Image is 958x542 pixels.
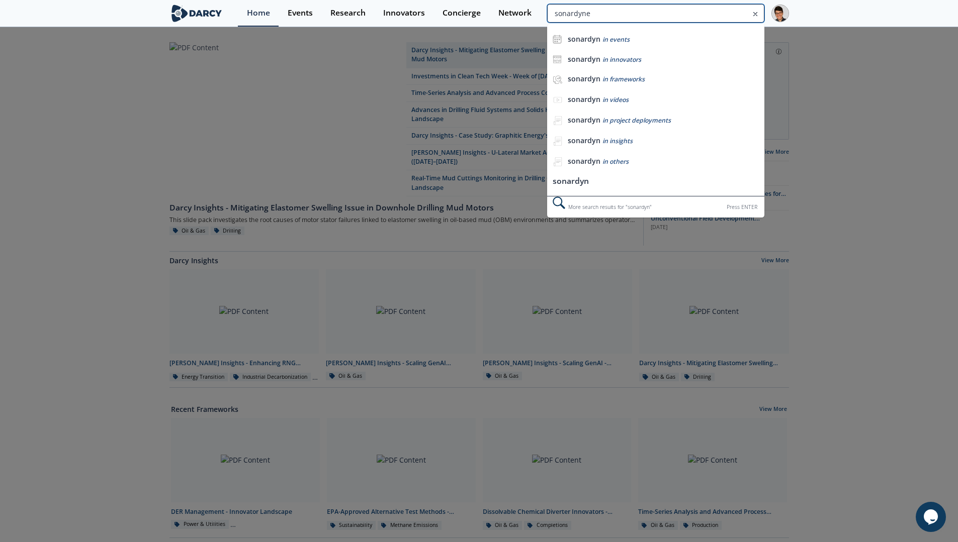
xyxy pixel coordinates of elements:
img: Profile [771,5,789,22]
span: in events [602,35,630,44]
b: sonardyn [568,136,600,145]
span: in videos [602,95,629,104]
span: in frameworks [602,75,645,83]
b: sonardyn [568,115,600,125]
div: Concierge [443,9,481,17]
iframe: chat widget [916,502,948,532]
div: More search results for " sonardyn " [547,196,764,218]
input: Advanced Search [547,4,764,23]
li: sonardyn [547,172,764,191]
div: Research [330,9,366,17]
img: logo-wide.svg [169,5,224,22]
span: in project deployments [602,116,671,125]
img: icon [553,35,562,44]
b: sonardyn [568,74,600,83]
span: in insights [602,137,633,145]
div: Events [288,9,313,17]
span: in others [602,157,629,166]
span: in innovators [602,55,641,64]
img: icon [553,55,562,64]
b: sonardyn [568,34,600,44]
b: sonardyn [568,54,600,64]
div: Innovators [383,9,425,17]
div: Press ENTER [727,202,757,212]
div: Network [498,9,532,17]
b: sonardyn [568,94,600,104]
div: Home [247,9,270,17]
b: sonardyn [568,156,600,166]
